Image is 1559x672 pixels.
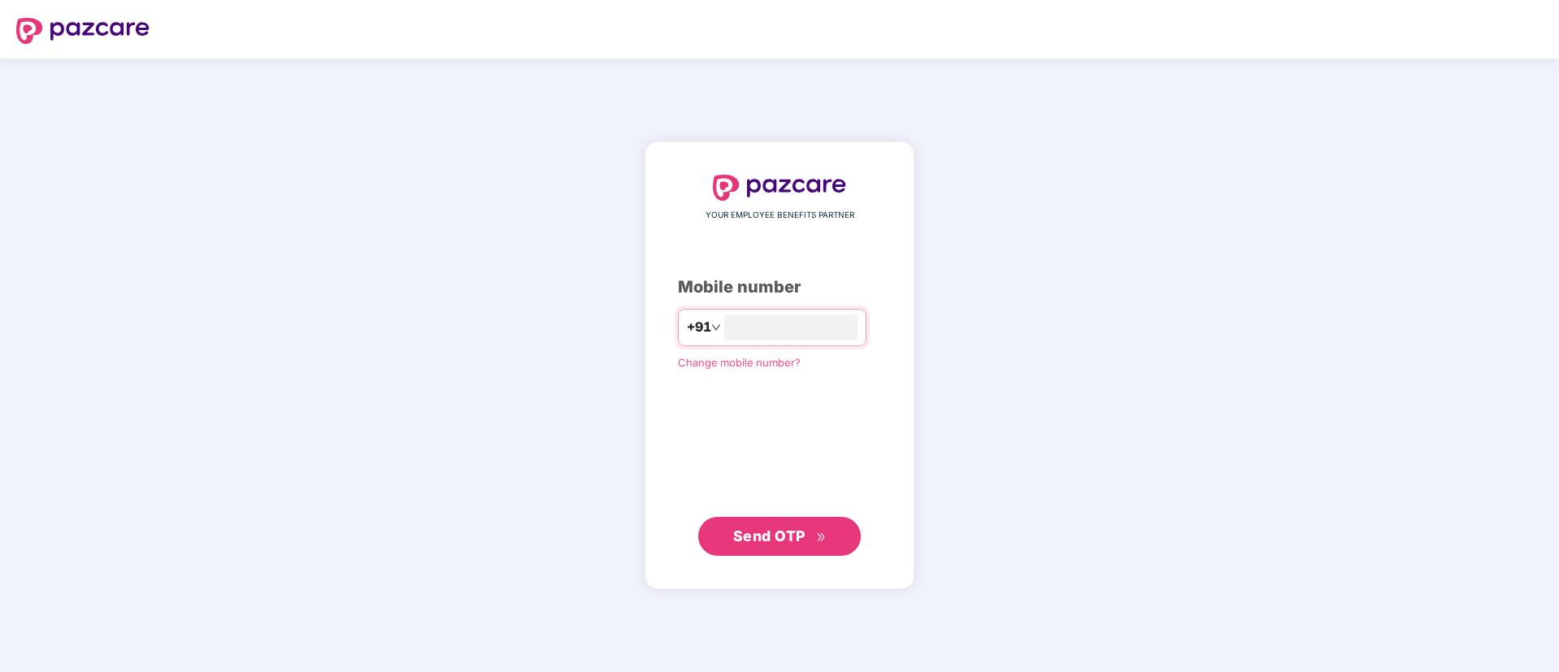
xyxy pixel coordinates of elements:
[678,356,801,369] a: Change mobile number?
[816,532,827,543] span: double-right
[711,323,721,332] span: down
[16,18,150,44] img: logo
[678,275,881,300] div: Mobile number
[713,175,846,201] img: logo
[706,209,854,222] span: YOUR EMPLOYEE BENEFITS PARTNER
[687,317,711,337] span: +91
[698,517,861,556] button: Send OTPdouble-right
[733,527,806,544] span: Send OTP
